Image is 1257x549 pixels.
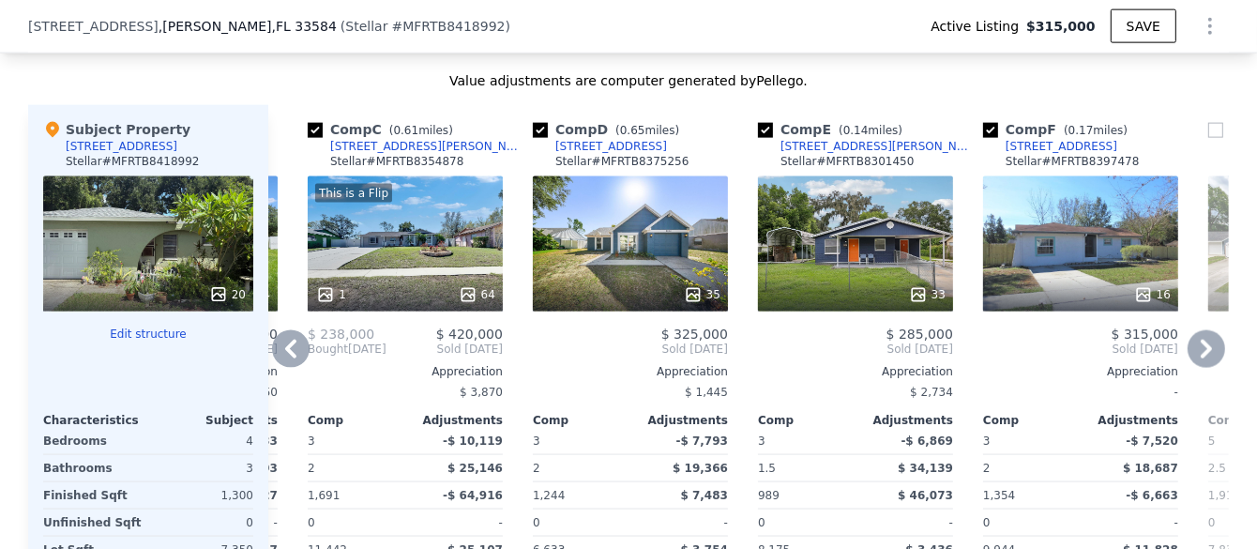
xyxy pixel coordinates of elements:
[910,386,953,399] span: $ 2,734
[831,124,910,137] span: ( miles)
[43,327,253,342] button: Edit structure
[758,455,852,481] div: 1.5
[330,139,525,154] div: [STREET_ADDRESS][PERSON_NAME]
[43,413,148,428] div: Characteristics
[43,455,144,481] div: Bathrooms
[685,386,728,399] span: $ 1,445
[308,327,374,342] span: $ 238,000
[436,327,503,342] span: $ 420,000
[859,510,953,536] div: -
[459,285,495,304] div: 64
[931,17,1026,36] span: Active Listing
[983,364,1178,379] div: Appreciation
[630,413,728,428] div: Adjustments
[308,342,386,357] div: [DATE]
[758,120,910,139] div: Comp E
[43,510,144,536] div: Unfinished Sqft
[843,124,869,137] span: 0.14
[391,19,505,34] span: # MFRTB8418992
[608,124,687,137] span: ( miles)
[345,19,387,34] span: Stellar
[555,139,667,154] div: [STREET_ADDRESS]
[533,516,540,529] span: 0
[393,124,418,137] span: 0.61
[209,285,246,304] div: 20
[983,435,991,448] span: 3
[66,139,177,154] div: [STREET_ADDRESS]
[1112,327,1178,342] span: $ 315,000
[758,435,765,448] span: 3
[308,139,525,154] a: [STREET_ADDRESS][PERSON_NAME]
[386,342,503,357] span: Sold [DATE]
[758,342,953,357] span: Sold [DATE]
[308,489,340,502] span: 1,691
[272,19,337,34] span: , FL 33584
[620,124,645,137] span: 0.65
[758,516,765,529] span: 0
[443,489,503,502] span: -$ 64,916
[1123,462,1178,475] span: $ 18,687
[341,17,510,36] div: ( )
[308,413,405,428] div: Comp
[898,489,953,502] span: $ 46,073
[983,413,1081,428] div: Comp
[533,364,728,379] div: Appreciation
[316,285,346,304] div: 1
[533,413,630,428] div: Comp
[1084,510,1178,536] div: -
[533,139,667,154] a: [STREET_ADDRESS]
[152,482,253,509] div: 1,300
[983,455,1077,481] div: 2
[152,455,253,481] div: 3
[1081,413,1178,428] div: Adjustments
[152,428,253,454] div: 4
[1208,516,1216,529] span: 0
[673,462,728,475] span: $ 19,366
[1127,435,1178,448] span: -$ 7,520
[983,342,1178,357] span: Sold [DATE]
[152,510,253,536] div: 0
[898,462,953,475] span: $ 34,139
[758,139,976,154] a: [STREET_ADDRESS][PERSON_NAME]
[330,154,463,169] div: Stellar # MFRTB8354878
[308,342,348,357] span: Bought
[909,285,946,304] div: 33
[460,386,503,399] span: $ 3,870
[983,379,1178,405] div: -
[1208,435,1216,448] span: 5
[676,435,728,448] span: -$ 7,793
[443,435,503,448] span: -$ 10,119
[148,413,253,428] div: Subject
[780,154,914,169] div: Stellar # MFRTB8301450
[447,462,503,475] span: $ 25,146
[28,71,1229,90] div: Value adjustments are computer generated by Pellego .
[1056,124,1135,137] span: ( miles)
[66,154,199,169] div: Stellar # MFRTB8418992
[28,17,159,36] span: [STREET_ADDRESS]
[901,435,953,448] span: -$ 6,869
[43,120,190,139] div: Subject Property
[43,482,144,509] div: Finished Sqft
[1191,8,1229,45] button: Show Options
[758,489,780,502] span: 989
[555,154,689,169] div: Stellar # MFRTB8375256
[382,124,461,137] span: ( miles)
[533,455,627,481] div: 2
[1127,489,1178,502] span: -$ 6,663
[533,342,728,357] span: Sold [DATE]
[533,489,565,502] span: 1,244
[758,364,953,379] div: Appreciation
[681,489,728,502] span: $ 7,483
[405,413,503,428] div: Adjustments
[308,364,503,379] div: Appreciation
[1026,17,1096,36] span: $315,000
[856,413,953,428] div: Adjustments
[315,184,392,203] div: This is a Flip
[983,516,991,529] span: 0
[780,139,976,154] div: [STREET_ADDRESS][PERSON_NAME]
[983,139,1117,154] a: [STREET_ADDRESS]
[308,455,401,481] div: 2
[684,285,720,304] div: 35
[1006,154,1139,169] div: Stellar # MFRTB8397478
[409,510,503,536] div: -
